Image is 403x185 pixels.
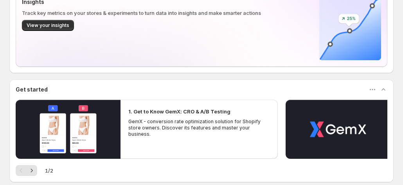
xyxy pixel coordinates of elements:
nav: Pagination [16,165,37,176]
button: View your insights [22,20,74,31]
button: Play video [286,100,390,159]
h2: 1. Get to Know GemX: CRO & A/B Testing [128,108,230,115]
button: Next [26,165,37,176]
button: Play video [16,100,121,159]
h3: Get started [16,86,48,93]
p: GemX - conversion rate optimization solution for Shopify store owners. Discover its features and ... [128,119,270,137]
span: View your insights [27,22,69,29]
p: Track key metrics on your stores & experiments to turn data into insights and make smarter actions [22,9,316,17]
span: 1 / 2 [45,167,53,174]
